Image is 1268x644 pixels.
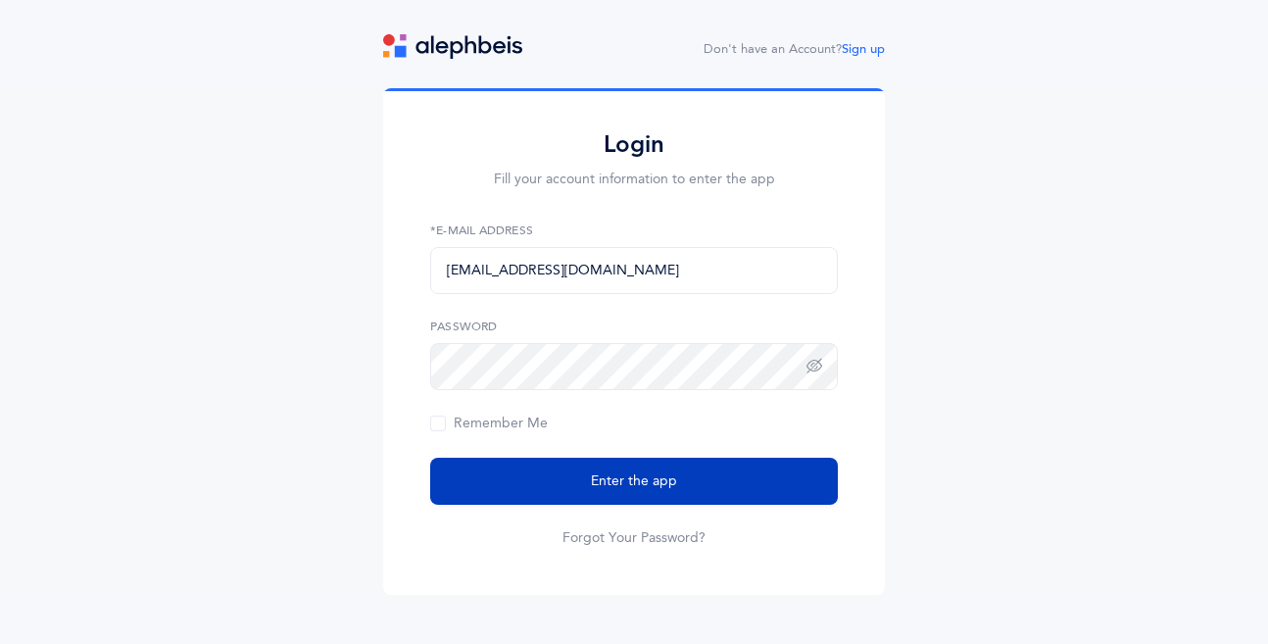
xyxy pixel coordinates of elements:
[430,318,838,335] label: Password
[383,34,522,59] img: logo.svg
[430,458,838,505] button: Enter the app
[842,42,885,56] a: Sign up
[430,222,838,239] label: *E-Mail Address
[430,416,548,431] span: Remember Me
[562,528,706,548] a: Forgot Your Password?
[704,40,885,60] div: Don't have an Account?
[430,170,838,190] p: Fill your account information to enter the app
[591,471,677,492] span: Enter the app
[430,129,838,160] h2: Login
[1170,546,1244,620] iframe: Drift Widget Chat Controller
